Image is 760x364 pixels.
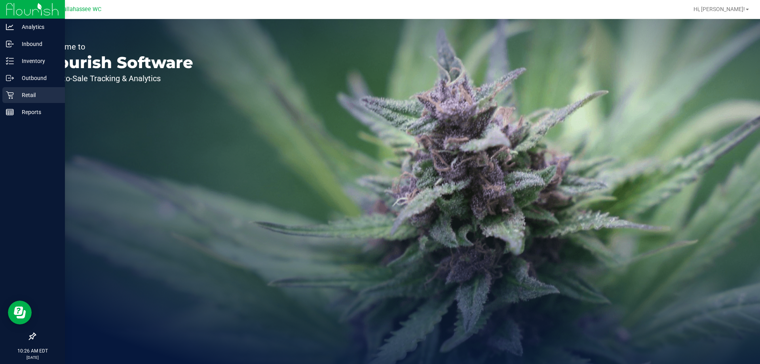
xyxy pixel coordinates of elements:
[43,43,193,51] p: Welcome to
[14,39,61,49] p: Inbound
[6,91,14,99] inline-svg: Retail
[6,108,14,116] inline-svg: Reports
[14,56,61,66] p: Inventory
[14,107,61,117] p: Reports
[43,55,193,71] p: Flourish Software
[4,354,61,360] p: [DATE]
[4,347,61,354] p: 10:26 AM EDT
[14,22,61,32] p: Analytics
[43,74,193,82] p: Seed-to-Sale Tracking & Analytics
[60,6,101,13] span: Tallahassee WC
[6,57,14,65] inline-svg: Inventory
[693,6,745,12] span: Hi, [PERSON_NAME]!
[6,40,14,48] inline-svg: Inbound
[14,73,61,83] p: Outbound
[6,74,14,82] inline-svg: Outbound
[14,90,61,100] p: Retail
[8,301,32,324] iframe: Resource center
[6,23,14,31] inline-svg: Analytics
